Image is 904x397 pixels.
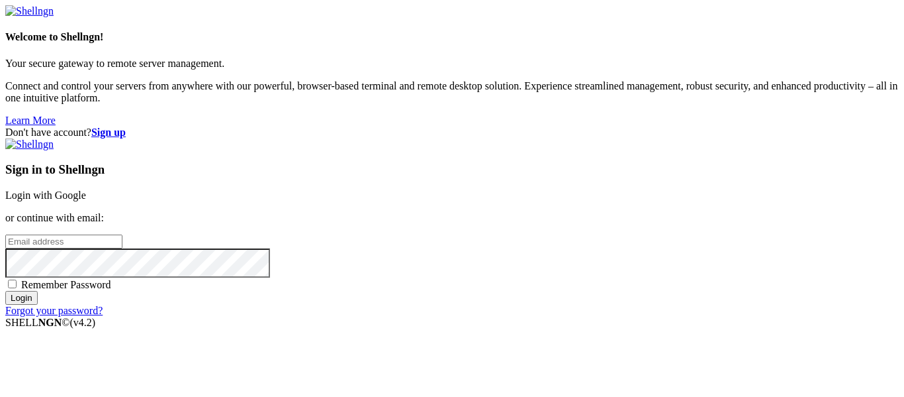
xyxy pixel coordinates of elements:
span: Remember Password [21,279,111,290]
b: NGN [38,317,62,328]
p: or continue with email: [5,212,899,224]
input: Login [5,291,38,305]
p: Your secure gateway to remote server management. [5,58,899,70]
p: Connect and control your servers from anywhere with our powerful, browser-based terminal and remo... [5,80,899,104]
div: Don't have account? [5,127,899,139]
a: Login with Google [5,190,86,201]
h4: Welcome to Shellngn! [5,31,899,43]
img: Shellngn [5,5,54,17]
img: Shellngn [5,139,54,150]
a: Forgot your password? [5,305,103,316]
span: SHELL © [5,317,95,328]
a: Sign up [91,127,126,138]
span: 4.2.0 [70,317,96,328]
input: Email address [5,235,122,249]
input: Remember Password [8,280,17,288]
h3: Sign in to Shellngn [5,162,899,177]
a: Learn More [5,115,56,126]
